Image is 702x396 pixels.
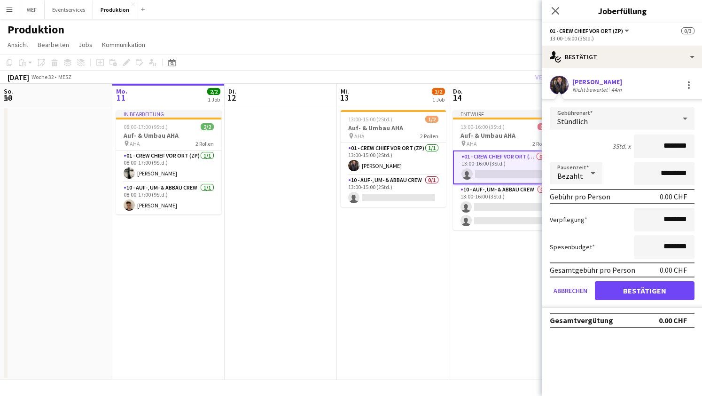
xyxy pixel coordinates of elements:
[116,150,221,182] app-card-role: 01 - Crew Chief vor Ort (ZP)1/108:00-17:00 (9Std.)[PERSON_NAME]
[208,96,220,103] div: 1 Job
[572,78,624,86] div: [PERSON_NAME]
[453,110,558,118] div: Entwurf
[453,184,558,230] app-card-role: 10 - Auf-, Um- & Abbau Crew0/213:00-16:00 (3Std.)
[432,96,445,103] div: 1 Job
[227,92,236,103] span: 12
[425,116,438,123] span: 1/2
[8,23,64,37] h1: Produktion
[195,140,214,147] span: 2 Rollen
[595,281,694,300] button: Bestätigen
[550,281,591,300] button: Abbrechen
[432,88,445,95] span: 1/2
[452,92,463,103] span: 14
[453,131,558,140] h3: Auf- & Umbau AHA
[45,0,93,19] button: Eventservices
[550,35,694,42] div: 13:00-16:00 (3Std.)
[339,92,349,103] span: 13
[228,87,236,95] span: Di.
[98,39,149,51] a: Kommunikation
[460,123,505,130] span: 13:00-16:00 (3Std.)
[550,27,623,34] span: 01 - Crew Chief vor Ort (ZP)
[31,73,55,80] span: Woche 32
[420,133,438,140] span: 2 Rollen
[8,72,29,82] div: [DATE]
[659,316,687,325] div: 0.00 CHF
[38,40,69,49] span: Bearbeiten
[538,123,551,130] span: 0/3
[572,86,609,93] div: Nicht bewertet
[453,110,558,230] app-job-card: Entwurf13:00-16:00 (3Std.)0/3Auf- & Umbau AHA AHA2 Rollen01 - Crew Chief vor Ort (ZP)0/113:00-16:...
[93,0,137,19] button: Produktion
[34,39,73,51] a: Bearbeiten
[116,87,127,95] span: Mo.
[550,243,595,251] label: Spesenbudget
[207,88,220,95] span: 2/2
[550,265,635,275] div: Gesamtgebühr pro Person
[102,40,145,49] span: Kommunikation
[550,27,631,34] button: 01 - Crew Chief vor Ort (ZP)
[542,46,702,68] div: Bestätigt
[116,131,221,140] h3: Auf- & Umbau AHA
[660,192,687,201] div: 0.00 CHF
[609,86,624,93] div: 44m
[354,133,365,140] span: AHA
[75,39,96,51] a: Jobs
[550,215,587,224] label: Verpflegung
[612,142,631,150] div: 3Std. x
[542,5,702,17] h3: Joberfüllung
[78,40,93,49] span: Jobs
[467,140,477,147] span: AHA
[348,116,392,123] span: 13:00-15:00 (2Std.)
[116,182,221,214] app-card-role: 10 - Auf-, Um- & Abbau Crew1/108:00-17:00 (9Std.)[PERSON_NAME]
[130,140,140,147] span: AHA
[532,140,551,147] span: 2 Rollen
[341,175,446,207] app-card-role: 10 - Auf-, Um- & Abbau Crew0/113:00-15:00 (2Std.)
[4,39,32,51] a: Ansicht
[4,87,13,95] span: So.
[453,87,463,95] span: Do.
[341,124,446,132] h3: Auf- & Umbau AHA
[341,143,446,175] app-card-role: 01 - Crew Chief vor Ort (ZP)1/113:00-15:00 (2Std.)[PERSON_NAME]
[550,192,610,201] div: Gebühr pro Person
[115,92,127,103] span: 11
[550,316,613,325] div: Gesamtvergütung
[557,171,583,181] span: Bezahlt
[116,110,221,214] app-job-card: In Bearbeitung08:00-17:00 (9Std.)2/2Auf- & Umbau AHA AHA2 Rollen01 - Crew Chief vor Ort (ZP)1/108...
[660,265,687,275] div: 0.00 CHF
[2,92,13,103] span: 10
[19,0,45,19] button: WEF
[341,110,446,207] app-job-card: 13:00-15:00 (2Std.)1/2Auf- & Umbau AHA AHA2 Rollen01 - Crew Chief vor Ort (ZP)1/113:00-15:00 (2St...
[124,123,168,130] span: 08:00-17:00 (9Std.)
[8,40,28,49] span: Ansicht
[557,117,588,126] span: Stündlich
[201,123,214,130] span: 2/2
[116,110,221,118] div: In Bearbeitung
[341,87,349,95] span: Mi.
[681,27,694,34] span: 0/3
[58,73,71,80] div: MESZ
[453,150,558,184] app-card-role: 01 - Crew Chief vor Ort (ZP)0/113:00-16:00 (3Std.)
